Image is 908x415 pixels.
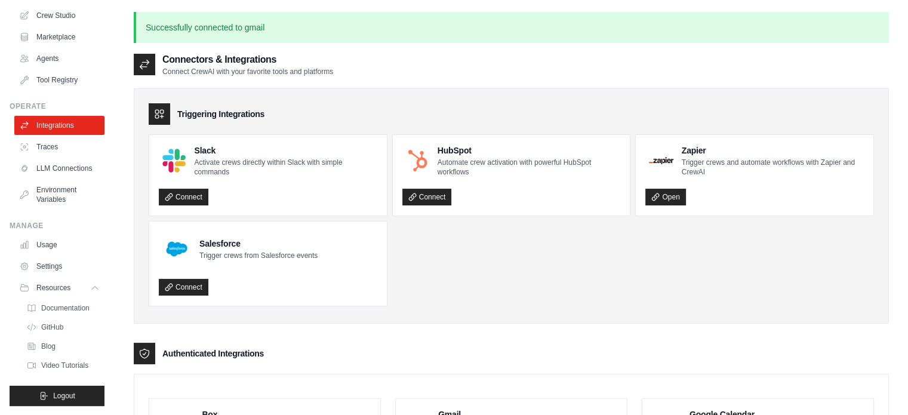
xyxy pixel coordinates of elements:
span: Logout [53,391,75,401]
a: Video Tutorials [21,357,104,374]
button: Logout [10,386,104,406]
img: Slack Logo [162,149,186,172]
a: Tool Registry [14,70,104,90]
p: Activate crews directly within Slack with simple commands [194,158,377,177]
img: Zapier Logo [649,157,673,164]
a: Marketplace [14,27,104,47]
a: Agents [14,49,104,68]
a: Settings [14,257,104,276]
div: Manage [10,221,104,230]
span: Video Tutorials [41,361,88,370]
p: Connect CrewAI with your favorite tools and platforms [162,67,333,76]
img: HubSpot Logo [406,149,429,172]
h4: Salesforce [199,238,318,250]
a: Environment Variables [14,180,104,209]
a: Connect [402,189,452,205]
a: GitHub [21,319,104,336]
a: Blog [21,338,104,355]
a: Crew Studio [14,6,104,25]
h4: Slack [194,145,377,156]
button: Resources [14,278,104,297]
iframe: Chat Widget [848,358,908,415]
span: Documentation [41,303,90,313]
p: Trigger crews and automate workflows with Zapier and CrewAI [682,158,864,177]
div: Operate [10,102,104,111]
a: Documentation [21,300,104,316]
a: Integrations [14,116,104,135]
span: Blog [41,342,56,351]
a: Connect [159,189,208,205]
img: Salesforce Logo [162,235,191,263]
a: Traces [14,137,104,156]
h2: Connectors & Integrations [162,53,333,67]
p: Successfully connected to gmail [134,12,889,43]
h3: Authenticated Integrations [162,348,264,359]
p: Automate crew activation with powerful HubSpot workflows [438,158,621,177]
h3: Triggering Integrations [177,108,264,120]
h4: HubSpot [438,145,621,156]
span: GitHub [41,322,63,332]
span: Resources [36,283,70,293]
a: Connect [159,279,208,296]
a: Open [645,189,685,205]
h4: Zapier [682,145,864,156]
a: LLM Connections [14,159,104,178]
a: Usage [14,235,104,254]
p: Trigger crews from Salesforce events [199,251,318,260]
